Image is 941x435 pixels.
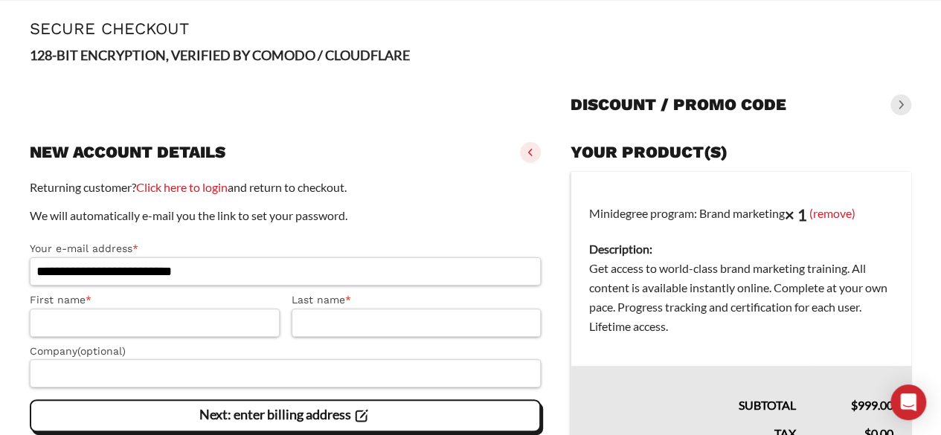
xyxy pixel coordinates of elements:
a: (remove) [809,205,855,219]
div: Open Intercom Messenger [890,384,926,420]
strong: × 1 [785,204,807,225]
dd: Get access to world-class brand marketing training. All content is available instantly online. Co... [589,259,893,336]
h3: Discount / promo code [571,94,786,115]
h3: New account details [30,142,225,163]
strong: 128-BIT ENCRYPTION, VERIFIED BY COMODO / CLOUDFLARE [30,47,410,63]
label: Last name [292,291,542,309]
label: First name [30,291,280,309]
td: Minidegree program: Brand marketing [571,172,912,367]
span: (optional) [77,345,126,357]
h1: Secure Checkout [30,19,911,38]
a: Click here to login [136,180,228,194]
span: $ [851,398,858,412]
dt: Description: [589,239,893,259]
p: We will automatically e-mail you the link to set your password. [30,206,541,225]
label: Your e-mail address [30,240,541,257]
p: Returning customer? and return to checkout. [30,178,541,197]
th: Subtotal [571,366,815,415]
label: Company [30,343,541,360]
bdi: 999.00 [851,398,893,412]
vaadin-button: Next: enter billing address [30,399,541,432]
